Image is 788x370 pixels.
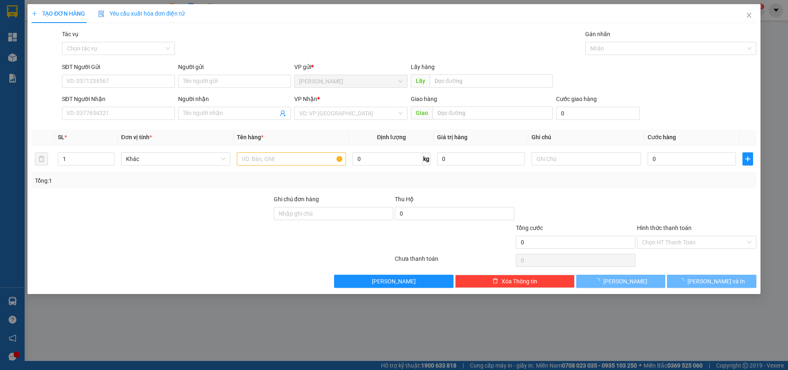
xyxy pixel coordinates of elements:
span: Thu Hộ [395,196,414,202]
span: Gia Nghĩa [300,75,403,87]
span: Lấy [411,74,430,87]
div: Người nhận [178,94,291,103]
img: icon [98,11,105,17]
th: Ghi chú [529,129,644,145]
input: Ghi chú đơn hàng [274,207,393,220]
button: deleteXóa Thông tin [456,275,575,288]
div: Người gửi [178,62,291,71]
span: Khác [126,153,225,165]
span: user-add [280,110,286,117]
label: Hình thức thanh toán [637,225,692,231]
div: Chưa thanh toán [394,254,515,269]
span: Xóa Thông tin [502,277,537,286]
span: Giao hàng [411,96,437,102]
span: Yêu cầu xuất hóa đơn điện tử [98,10,185,17]
span: [PERSON_NAME] [372,277,416,286]
span: Tên hàng [237,134,263,140]
input: Ghi Chú [532,152,641,165]
span: kg [422,152,431,165]
button: Close [738,4,761,27]
button: [PERSON_NAME] và In [667,275,756,288]
span: [PERSON_NAME] và In [687,277,745,286]
span: loading [678,278,687,284]
div: VP gửi [295,62,408,71]
span: loading [595,278,604,284]
input: Dọc đường [430,74,553,87]
span: plus [743,156,753,162]
div: Tổng: 1 [35,176,304,185]
button: [PERSON_NAME] [334,275,454,288]
span: SL [58,134,64,140]
span: plus [32,11,37,16]
span: Tổng cước [516,225,543,231]
span: Định lượng [377,134,406,140]
span: Giá trị hàng [437,134,467,140]
label: Tác vụ [62,31,78,37]
input: Cước giao hàng [556,107,640,120]
div: SĐT Người Nhận [62,94,175,103]
span: VP Nhận [295,96,318,102]
span: [PERSON_NAME] [604,277,648,286]
span: close [746,12,752,18]
div: SĐT Người Gửi [62,62,175,71]
span: Đơn vị tính [121,134,152,140]
button: delete [35,152,48,165]
span: TẠO ĐƠN HÀNG [32,10,85,17]
label: Cước giao hàng [556,96,597,102]
label: Gán nhãn [585,31,610,37]
input: Dọc đường [433,106,553,120]
span: Lấy hàng [411,64,435,70]
input: VD: Bàn, Ghế [237,152,346,165]
span: Giao [411,106,433,120]
button: [PERSON_NAME] [576,275,665,288]
span: delete [492,278,498,285]
input: 0 [437,152,525,165]
span: Cước hàng [648,134,676,140]
label: Ghi chú đơn hàng [274,196,319,202]
button: plus [742,152,753,165]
